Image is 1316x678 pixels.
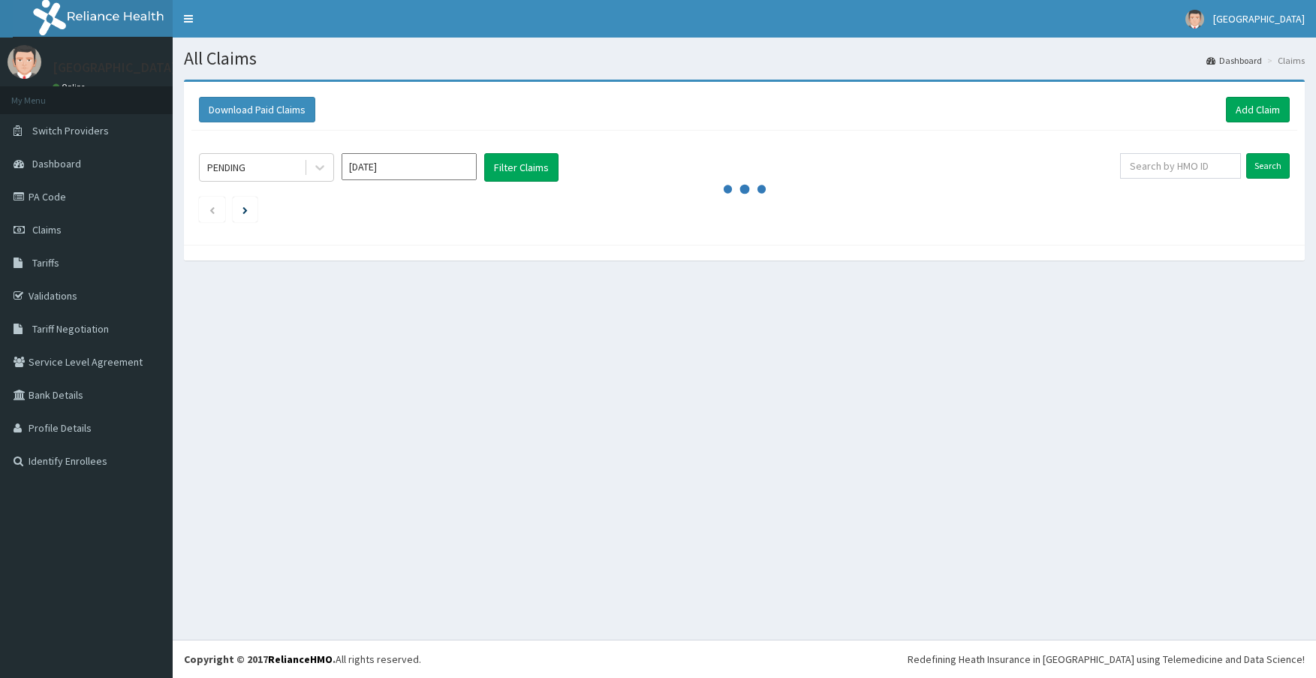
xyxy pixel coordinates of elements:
footer: All rights reserved. [173,640,1316,678]
a: Dashboard [1206,54,1262,67]
input: Select Month and Year [342,153,477,180]
button: Filter Claims [484,153,559,182]
span: Switch Providers [32,124,109,137]
div: Redefining Heath Insurance in [GEOGRAPHIC_DATA] using Telemedicine and Data Science! [908,652,1305,667]
a: Add Claim [1226,97,1290,122]
img: User Image [8,45,41,79]
li: Claims [1263,54,1305,67]
a: RelianceHMO [268,652,333,666]
span: Tariff Negotiation [32,322,109,336]
span: Tariffs [32,256,59,270]
a: Previous page [209,203,215,216]
button: Download Paid Claims [199,97,315,122]
span: Claims [32,223,62,237]
h1: All Claims [184,49,1305,68]
span: Dashboard [32,157,81,170]
strong: Copyright © 2017 . [184,652,336,666]
p: [GEOGRAPHIC_DATA] [53,61,176,74]
span: [GEOGRAPHIC_DATA] [1213,12,1305,26]
input: Search [1246,153,1290,179]
a: Next page [242,203,248,216]
input: Search by HMO ID [1120,153,1241,179]
a: Online [53,82,89,92]
img: User Image [1185,10,1204,29]
svg: audio-loading [722,167,767,212]
div: PENDING [207,160,245,175]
